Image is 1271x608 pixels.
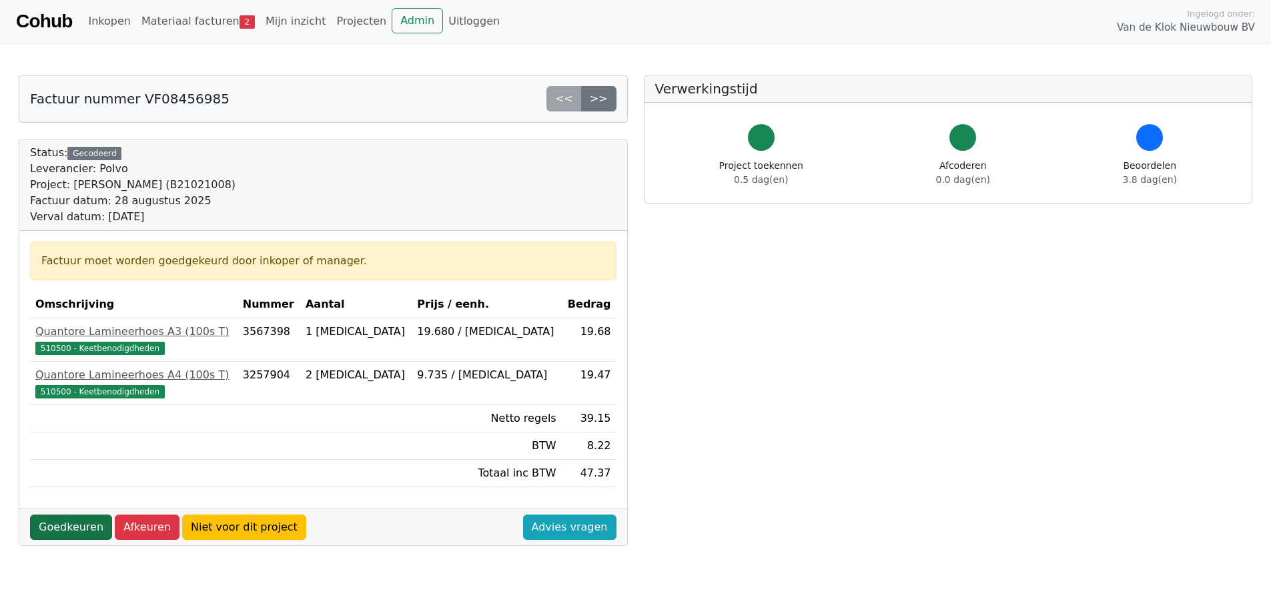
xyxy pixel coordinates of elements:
a: Materiaal facturen2 [136,8,260,35]
a: Uitloggen [443,8,505,35]
div: 9.735 / [MEDICAL_DATA] [417,367,556,383]
span: 0.5 dag(en) [734,174,788,185]
td: 19.47 [562,362,616,405]
a: Mijn inzicht [260,8,332,35]
div: 19.680 / [MEDICAL_DATA] [417,324,556,340]
td: 3257904 [238,362,300,405]
div: Beoordelen [1123,159,1177,187]
a: >> [581,86,616,111]
a: Afkeuren [115,515,179,540]
th: Nummer [238,291,300,318]
span: 510500 - Keetbenodigdheden [35,342,165,355]
a: Advies vragen [523,515,616,540]
td: 47.37 [562,460,616,487]
span: Ingelogd onder: [1187,7,1255,20]
span: 3.8 dag(en) [1123,174,1177,185]
th: Bedrag [562,291,616,318]
td: 39.15 [562,405,616,432]
td: 8.22 [562,432,616,460]
td: BTW [412,432,561,460]
span: 0.0 dag(en) [936,174,990,185]
div: Verval datum: [DATE] [30,209,236,225]
a: Projecten [331,8,392,35]
th: Omschrijving [30,291,238,318]
span: 510500 - Keetbenodigdheden [35,385,165,398]
div: Factuur datum: 28 augustus 2025 [30,193,236,209]
td: 3567398 [238,318,300,362]
a: Goedkeuren [30,515,112,540]
span: Van de Klok Nieuwbouw BV [1117,20,1255,35]
div: Status: [30,145,236,225]
div: Quantore Lamineerhoes A4 (100s T) [35,367,232,383]
td: Totaal inc BTW [412,460,561,487]
a: Quantore Lamineerhoes A3 (100s T)510500 - Keetbenodigdheden [35,324,232,356]
div: Factuur moet worden goedgekeurd door inkoper of manager. [41,253,605,269]
a: Niet voor dit project [182,515,306,540]
div: Leverancier: Polvo [30,161,236,177]
a: Cohub [16,5,72,37]
a: Inkopen [83,8,135,35]
h5: Factuur nummer VF08456985 [30,91,230,107]
td: Netto regels [412,405,561,432]
a: Quantore Lamineerhoes A4 (100s T)510500 - Keetbenodigdheden [35,367,232,399]
th: Aantal [300,291,412,318]
div: 2 [MEDICAL_DATA] [306,367,406,383]
div: 1 [MEDICAL_DATA] [306,324,406,340]
a: Admin [392,8,443,33]
h5: Verwerkingstijd [655,81,1242,97]
div: Project toekennen [719,159,803,187]
td: 19.68 [562,318,616,362]
span: 2 [240,15,255,29]
div: Project: [PERSON_NAME] (B21021008) [30,177,236,193]
div: Quantore Lamineerhoes A3 (100s T) [35,324,232,340]
div: Afcoderen [936,159,990,187]
div: Gecodeerd [67,147,121,160]
th: Prijs / eenh. [412,291,561,318]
